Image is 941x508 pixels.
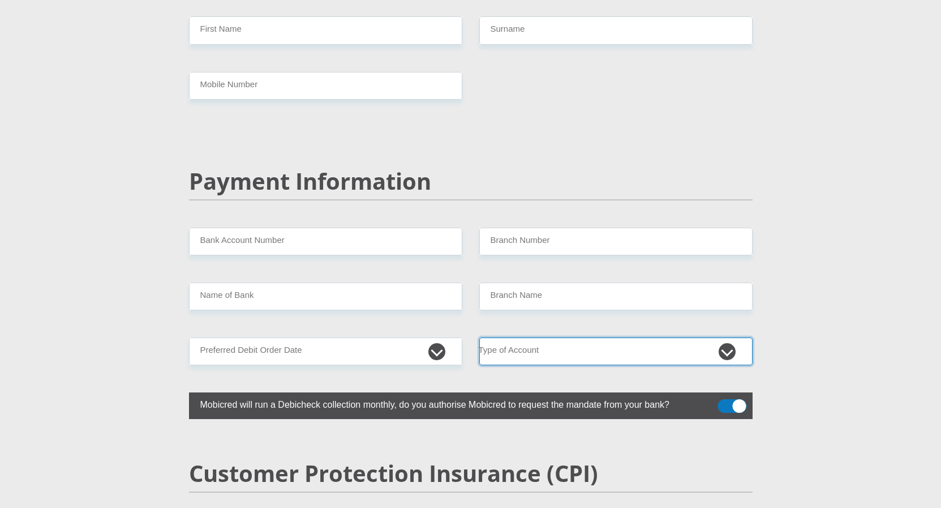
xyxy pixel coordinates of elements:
[479,228,753,255] input: Branch Number
[479,283,753,310] input: Branch Name
[189,16,462,44] input: Name
[189,460,753,487] h2: Customer Protection Insurance (CPI)
[189,283,462,310] input: Name of Bank
[189,392,696,415] label: Mobicred will run a Debicheck collection monthly, do you authorise Mobicred to request the mandat...
[479,16,753,44] input: Surname
[189,168,753,195] h2: Payment Information
[189,72,462,100] input: Mobile Number
[189,228,462,255] input: Bank Account Number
